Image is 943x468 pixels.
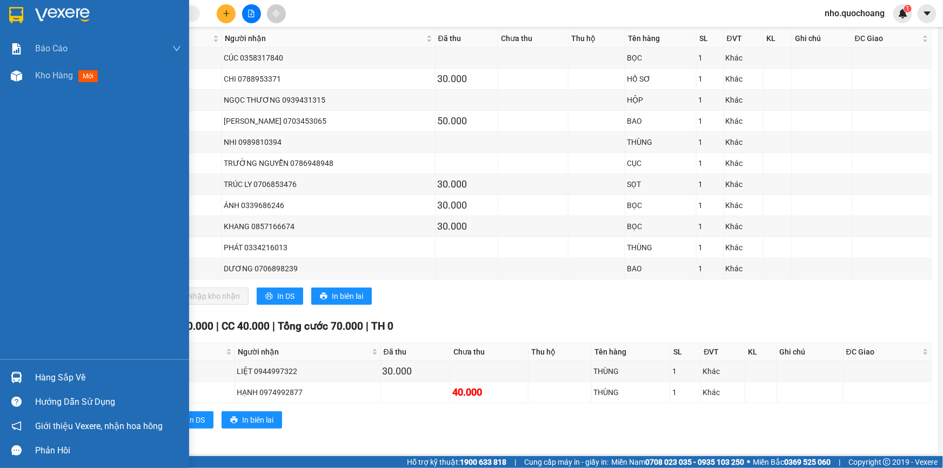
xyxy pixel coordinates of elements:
[265,292,273,301] span: printer
[611,456,744,468] span: Miền Nam
[839,456,840,468] span: |
[726,178,762,190] div: Khác
[238,346,369,358] span: Người nhận
[224,220,433,232] div: KHANG 0857166674
[593,365,668,377] div: THÙNG
[529,343,592,361] th: Thu hộ
[627,136,694,148] div: THÙNG
[816,6,893,20] span: nho.quochoang
[698,52,722,64] div: 1
[498,30,569,48] th: Chưa thu
[383,364,449,379] div: 30.000
[237,386,378,398] div: HẠNH 0974992877
[277,290,295,302] span: In DS
[745,343,777,361] th: KL
[627,94,694,106] div: HỘP
[35,70,73,81] span: Kho hàng
[9,7,23,23] img: logo-vxr
[35,370,181,386] div: Hàng sắp về
[320,292,327,301] span: printer
[726,157,762,169] div: Khác
[726,115,762,127] div: Khác
[35,443,181,459] div: Phản hồi
[11,372,22,383] img: warehouse-icon
[224,136,433,148] div: NHI 0989810394
[698,94,722,106] div: 1
[703,386,744,398] div: Khác
[11,70,22,82] img: warehouse-icon
[703,365,744,377] div: Khác
[311,288,372,305] button: printerIn biên lai
[11,397,22,407] span: question-circle
[165,320,213,332] span: CR 30.000
[167,411,213,429] button: printerIn DS
[697,30,724,48] th: SL
[726,242,762,253] div: Khác
[592,343,671,361] th: Tên hàng
[437,71,497,86] div: 30.000
[35,42,68,55] span: Báo cáo
[371,320,393,332] span: TH 0
[460,458,506,466] strong: 1900 633 818
[698,115,722,127] div: 1
[671,343,701,361] th: SL
[272,10,280,17] span: aim
[452,385,526,400] div: 40.000
[242,414,273,426] span: In biên lai
[224,157,433,169] div: TRƯỜNG NGUYỄN 0786948948
[627,220,694,232] div: BỌC
[593,386,668,398] div: THÙNG
[625,30,697,48] th: Tên hàng
[35,419,163,433] span: Giới thiệu Vexere, nhận hoa hồng
[764,30,792,48] th: KL
[272,320,275,332] span: |
[167,288,249,305] button: downloadNhập kho nhận
[672,365,699,377] div: 1
[898,9,908,18] img: icon-new-feature
[698,220,722,232] div: 1
[267,4,286,23] button: aim
[437,113,497,129] div: 50.000
[224,263,433,275] div: DƯƠNG 0706898239
[35,394,181,410] div: Hướng dẫn sử dụng
[224,115,433,127] div: [PERSON_NAME] 0703453065
[222,320,270,332] span: CC 40.000
[224,94,433,106] div: NGỌC THƯƠNG 0939431315
[278,320,363,332] span: Tổng cước 70.000
[627,178,694,190] div: SỌT
[777,343,844,361] th: Ghi chú
[906,5,909,12] span: 1
[11,421,22,431] span: notification
[627,73,694,85] div: HỒ SƠ
[753,456,831,468] span: Miền Bắc
[747,460,750,464] span: ⚪️
[904,5,912,12] sup: 1
[224,199,433,211] div: ÁNH 0339686246
[784,458,831,466] strong: 0369 525 060
[257,288,303,305] button: printerIn DS
[726,263,762,275] div: Khác
[855,32,920,44] span: ĐC Giao
[701,343,746,361] th: ĐVT
[11,445,22,456] span: message
[698,73,722,85] div: 1
[172,44,181,53] span: down
[225,32,424,44] span: Người nhận
[672,386,699,398] div: 1
[698,157,722,169] div: 1
[224,178,433,190] div: TRÚC LY 0706853476
[237,365,378,377] div: LIỆT 0944997322
[627,115,694,127] div: BAO
[242,4,261,23] button: file-add
[217,4,236,23] button: plus
[514,456,516,468] span: |
[248,10,255,17] span: file-add
[726,199,762,211] div: Khác
[451,343,529,361] th: Chưa thu
[627,157,694,169] div: CỤC
[224,242,433,253] div: PHÁT 0334216013
[627,263,694,275] div: BAO
[698,199,722,211] div: 1
[698,242,722,253] div: 1
[846,346,920,358] span: ĐC Giao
